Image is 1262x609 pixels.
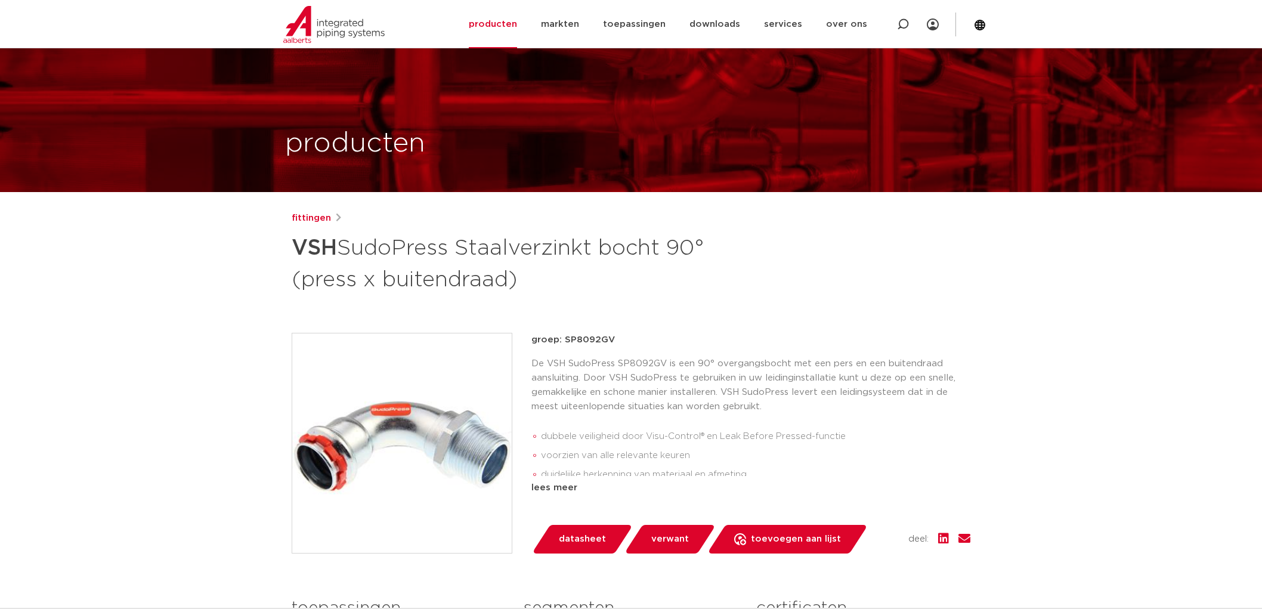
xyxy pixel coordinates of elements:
[531,333,970,347] p: groep: SP8092GV
[292,230,740,295] h1: SudoPress Staalverzinkt bocht 90° (press x buitendraad)
[292,333,512,553] img: Product Image for VSH SudoPress Staalverzinkt bocht 90° (press x buitendraad)
[908,532,929,546] span: deel:
[292,211,331,225] a: fittingen
[531,357,970,414] p: De VSH SudoPress SP8092GV is een 90° overgangsbocht met een pers en een buitendraad aansluiting. ...
[531,481,970,495] div: lees meer
[531,525,633,554] a: datasheet
[751,530,841,549] span: toevoegen aan lijst
[541,427,970,446] li: dubbele veiligheid door Visu-Control® en Leak Before Pressed-functie
[285,125,425,163] h1: producten
[292,237,337,259] strong: VSH
[541,446,970,465] li: voorzien van alle relevante keuren
[651,530,689,549] span: verwant
[559,530,606,549] span: datasheet
[541,465,970,484] li: duidelijke herkenning van materiaal en afmeting
[624,525,716,554] a: verwant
